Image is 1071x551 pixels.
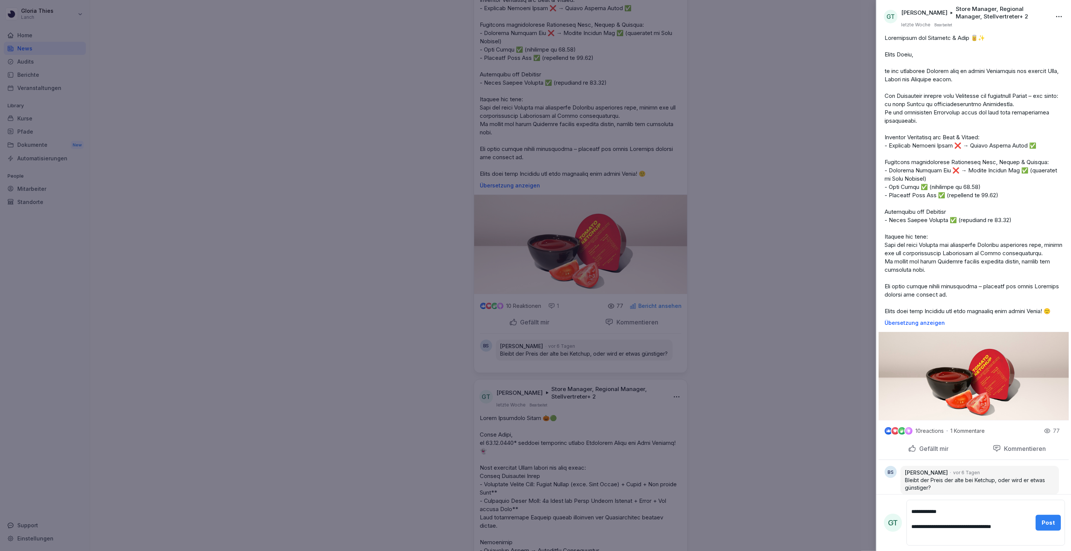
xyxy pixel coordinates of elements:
div: GT [884,10,897,23]
p: Kommentieren [1001,445,1046,452]
p: 10 reactions [915,428,944,434]
p: Bearbeitet [934,22,952,28]
img: rcrpowxura5uzvc8pugthsa9.png [879,332,1069,420]
div: BS [885,466,897,478]
p: Loremipsum dol Sitametc & Adip 🥫✨ Elits Doeiu, te inc utlaboree Dolorem aliq en admini Veniamquis... [885,34,1063,315]
p: Übersetzung anzeigen [885,320,1063,326]
p: Store Manager, Regional Manager, Stellvertreter + 2 [956,5,1047,20]
p: 77 [1053,427,1060,435]
button: Post [1036,515,1061,531]
p: Gefällt mir [916,445,949,452]
div: GT [884,514,902,532]
p: vor 6 Tagen [953,469,980,476]
p: letzte Woche [901,22,931,28]
div: Post [1042,519,1055,527]
p: [PERSON_NAME] [905,469,948,476]
p: 1 Kommentare [950,428,992,434]
p: Bleibt der Preis der alte bei Ketchup, oder wird er etwas günstiger? [905,476,1054,492]
p: [PERSON_NAME] [901,9,947,17]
